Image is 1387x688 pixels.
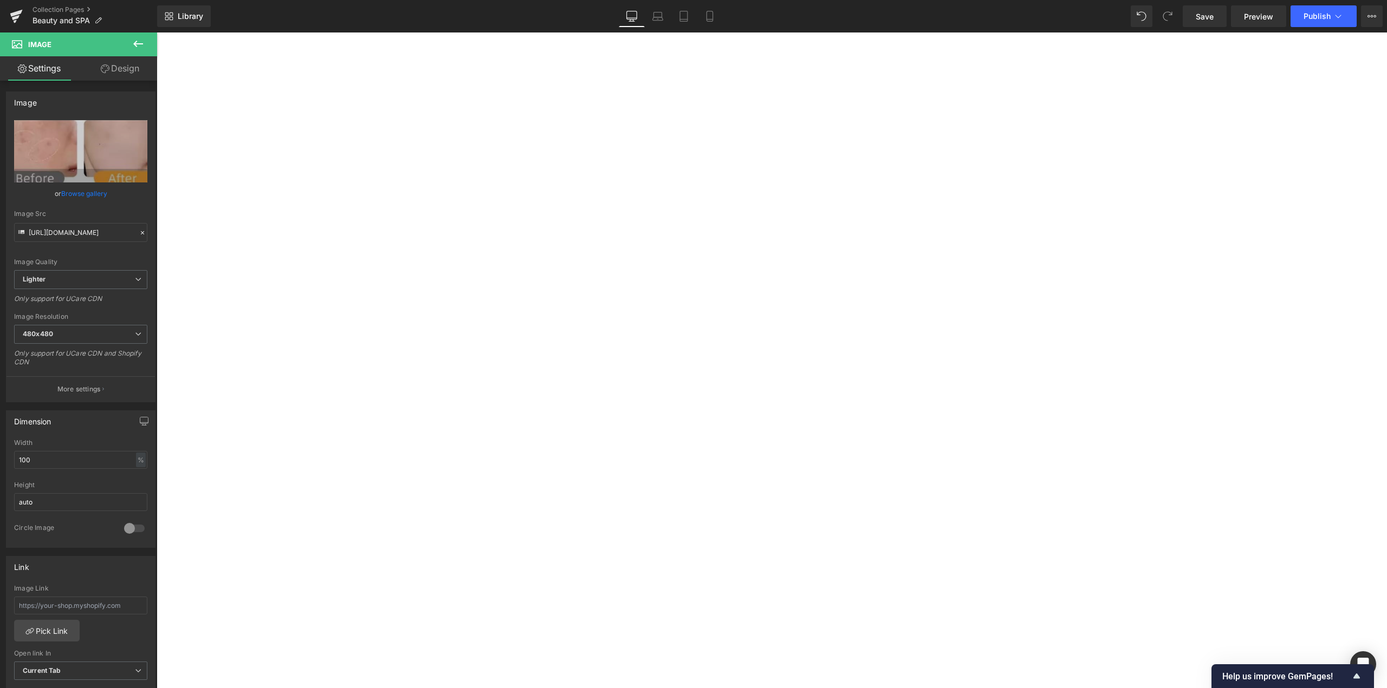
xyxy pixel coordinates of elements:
input: auto [14,493,147,511]
button: Publish [1291,5,1357,27]
span: Image [28,40,51,49]
a: Mobile [697,5,723,27]
a: New Library [157,5,211,27]
div: Circle Image [14,523,113,535]
b: Current Tab [23,666,61,674]
a: Laptop [645,5,671,27]
div: Only support for UCare CDN and Shopify CDN [14,349,147,374]
span: Save [1196,11,1214,22]
p: More settings [57,384,101,394]
div: Only support for UCare CDN [14,294,147,310]
a: Design [81,56,159,81]
button: More settings [7,376,155,402]
input: auto [14,451,147,469]
a: Preview [1231,5,1286,27]
button: More [1361,5,1383,27]
a: Tablet [671,5,697,27]
a: Pick Link [14,620,80,641]
div: Open Intercom Messenger [1350,651,1376,677]
span: Beauty and SPA [33,16,90,25]
span: Publish [1304,12,1331,21]
div: Width [14,439,147,447]
div: Image Src [14,210,147,218]
b: Lighter [23,275,46,283]
div: or [14,188,147,199]
b: 480x480 [23,330,53,338]
div: Height [14,481,147,489]
div: Image Link [14,585,147,592]
button: Redo [1157,5,1178,27]
a: Browse gallery [61,184,107,203]
div: Image Resolution [14,313,147,320]
div: Open link In [14,650,147,657]
button: Undo [1131,5,1152,27]
div: Image Quality [14,258,147,266]
input: https://your-shop.myshopify.com [14,597,147,614]
div: Link [14,556,29,572]
div: % [136,453,146,467]
span: Preview [1244,11,1273,22]
div: Image [14,92,37,107]
input: Link [14,223,147,242]
a: Collection Pages [33,5,157,14]
span: Library [178,11,203,21]
span: Help us improve GemPages! [1222,671,1350,682]
a: Desktop [619,5,645,27]
button: Show survey - Help us improve GemPages! [1222,670,1363,683]
div: Dimension [14,411,51,426]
